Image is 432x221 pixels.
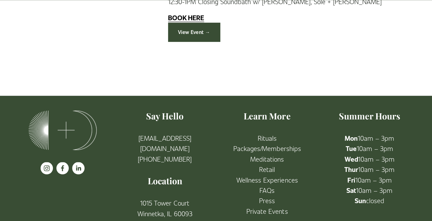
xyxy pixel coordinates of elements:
strong: Mon [345,133,358,142]
a: Private Events [246,206,288,216]
a: instagram-unauth [41,162,53,174]
a: facebook-unauth [56,162,69,174]
a: BOOK HERE [168,13,204,22]
h4: Say Hello [120,110,210,122]
strong: Tue [346,144,357,153]
h4: Location [120,175,210,187]
p: 10am – 3pm 10am – 3pm 10am – 3pm 10am – 3pm 10am – 3pm 10am – 3pm closed [324,133,415,206]
a: Wellness Experiences [236,175,298,185]
a: Packages/Memberships [233,143,301,153]
a: LinkedIn [72,162,85,174]
a: [PHONE_NUMBER] [138,154,192,164]
strong: Sun [355,196,366,205]
strong: Fri [347,175,355,184]
h4: Learn More [222,110,312,122]
p: R [222,133,312,216]
a: View Event → [168,23,220,42]
a: Meditations [250,154,284,164]
a: Rituals [258,133,277,143]
a: Press [259,195,275,206]
a: FAQs [259,185,275,195]
strong: Thur [344,165,358,174]
a: etail [263,164,275,174]
a: 1015 Tower CourtWinnetka, IL 60093 [137,198,192,219]
strong: Wed [344,154,358,163]
strong: Sat [346,186,356,195]
a: [EMAIL_ADDRESS][DOMAIN_NAME] [120,133,210,154]
h4: Summer Hours [324,110,415,122]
